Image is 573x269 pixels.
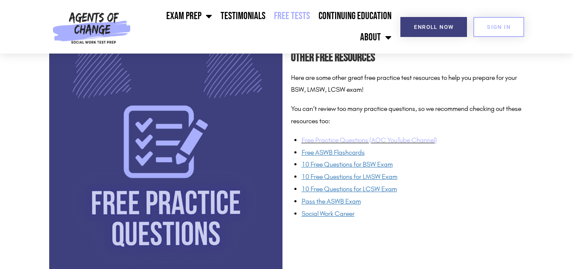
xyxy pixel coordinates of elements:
a: 10 Free Questions for BSW Exam [302,160,393,168]
a: Free Tests [270,6,314,27]
a: 10 Free Questions for LCSW Exam [302,185,397,193]
nav: Menu [134,6,396,48]
h2: Other Free Resources [291,48,524,68]
a: 10 Free Questions for LMSW Exam [302,173,397,181]
a: SIGN IN [473,17,524,37]
a: About [356,27,396,48]
span: Enroll Now [414,24,453,30]
a: Continuing Education [314,6,396,27]
a: Enroll Now [400,17,467,37]
a: Exam Prep [162,6,216,27]
span: SIGN IN [487,24,511,30]
p: Here are some other great free practice test resources to help you prepare for your BSW, LMSW, LC... [291,72,524,96]
a: Free Practice Questions (AOC YouTube Channel) [302,136,437,144]
p: You can’t review too many practice questions, so we recommend checking out these resources too: [291,103,524,127]
span: Pass the ASWB Exam [302,197,361,205]
a: Testimonials [216,6,270,27]
a: Pass the ASWB Exam [302,197,363,205]
a: Free ASWB Flashcards [302,148,365,156]
a: Social Work Career [302,210,355,218]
